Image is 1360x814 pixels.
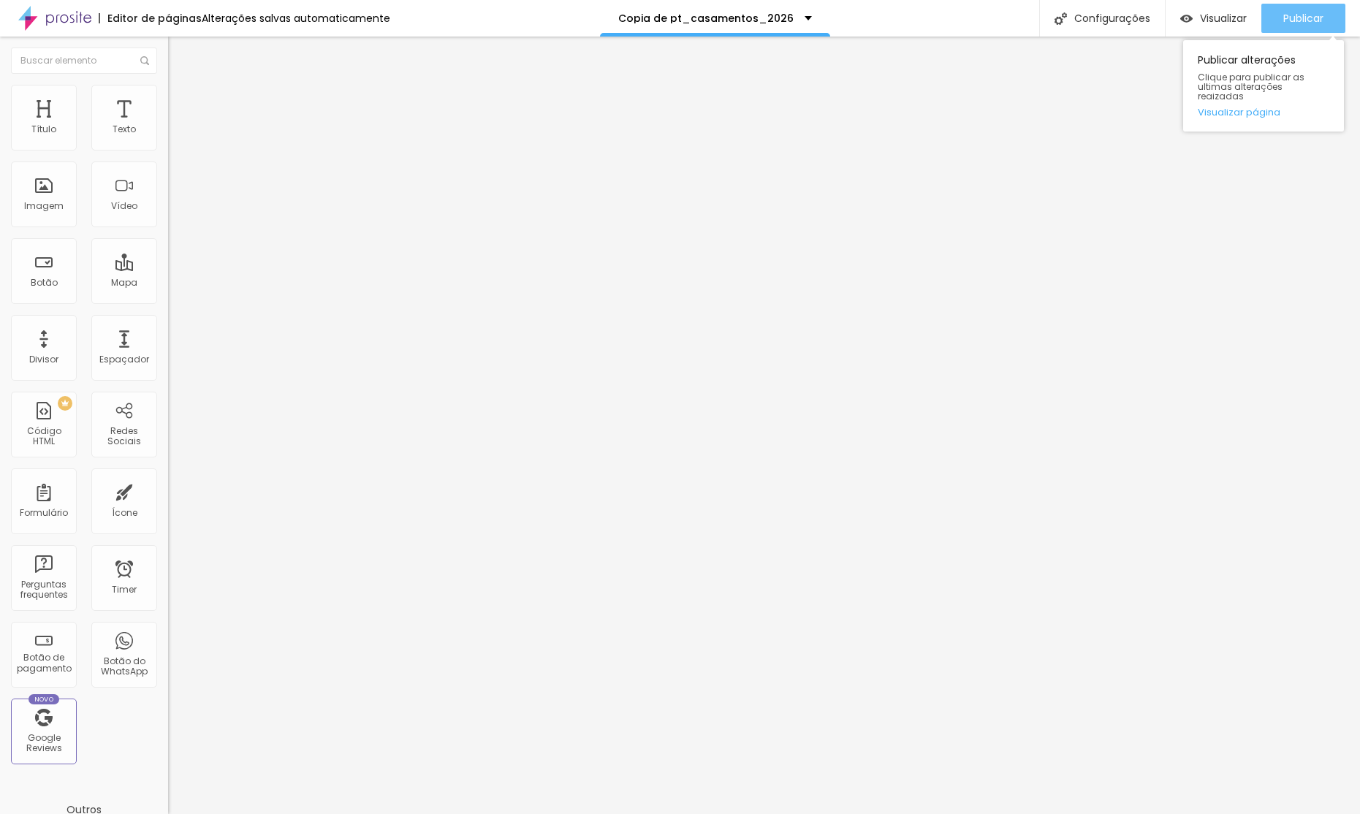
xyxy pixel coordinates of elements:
[111,201,137,211] div: Vídeo
[20,508,68,518] div: Formulário
[15,579,72,601] div: Perguntas frequentes
[15,653,72,674] div: Botão de pagamento
[95,656,153,677] div: Botão do WhatsApp
[31,124,56,134] div: Título
[15,733,72,754] div: Google Reviews
[140,56,149,65] img: Icone
[1183,40,1344,132] div: Publicar alterações
[99,354,149,365] div: Espaçador
[112,508,137,518] div: Ícone
[1283,12,1323,24] span: Publicar
[99,13,202,23] div: Editor de páginas
[95,426,153,447] div: Redes Sociais
[1180,12,1193,25] img: view-1.svg
[113,124,136,134] div: Texto
[29,354,58,365] div: Divisor
[618,13,794,23] p: Copia de pt_casamentos_2026
[1200,12,1247,24] span: Visualizar
[31,278,58,288] div: Botão
[1198,72,1329,102] span: Clique para publicar as ultimas alterações reaizadas
[24,201,64,211] div: Imagem
[202,13,390,23] div: Alterações salvas automaticamente
[11,47,157,74] input: Buscar elemento
[112,585,137,595] div: Timer
[29,694,60,704] div: Novo
[1166,4,1261,33] button: Visualizar
[1055,12,1067,25] img: Icone
[168,37,1360,814] iframe: Editor
[111,278,137,288] div: Mapa
[1261,4,1345,33] button: Publicar
[15,426,72,447] div: Código HTML
[1198,107,1329,117] a: Visualizar página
